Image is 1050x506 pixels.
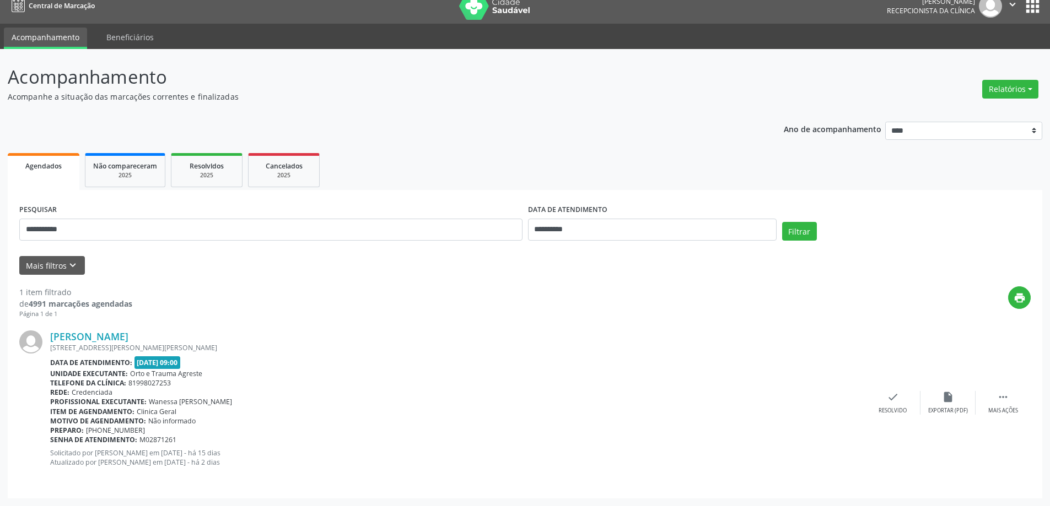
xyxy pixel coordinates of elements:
[99,28,161,47] a: Beneficiários
[19,202,57,219] label: PESQUISAR
[4,28,87,49] a: Acompanhamento
[8,91,732,102] p: Acompanhe a situação das marcações correntes e finalizadas
[528,202,607,219] label: DATA DE ATENDIMENTO
[1008,286,1031,309] button: print
[25,161,62,171] span: Agendados
[887,391,899,403] i: check
[139,435,176,444] span: M02871261
[50,369,128,378] b: Unidade executante:
[149,397,232,406] span: Wanessa [PERSON_NAME]
[887,6,975,15] span: Recepcionista da clínica
[19,330,42,353] img: img
[67,259,79,271] i: keyboard_arrow_down
[50,388,69,397] b: Rede:
[179,171,234,179] div: 2025
[19,286,132,298] div: 1 item filtrado
[50,397,147,406] b: Profissional executante:
[784,122,881,135] p: Ano de acompanhamento
[50,435,137,444] b: Senha de atendimento:
[128,378,171,388] span: 81998027253
[93,171,157,179] div: 2025
[148,416,196,426] span: Não informado
[782,222,817,241] button: Filtrar
[50,416,146,426] b: Motivo de agendamento:
[19,309,132,319] div: Página 1 de 1
[134,356,181,369] span: [DATE] 09:00
[50,358,132,367] b: Data de atendimento:
[942,391,954,403] i: insert_drive_file
[137,407,176,416] span: Clinica Geral
[29,1,95,10] span: Central de Marcação
[50,426,84,435] b: Preparo:
[982,80,1038,99] button: Relatórios
[928,407,968,415] div: Exportar (PDF)
[19,256,85,275] button: Mais filtroskeyboard_arrow_down
[72,388,112,397] span: Credenciada
[256,171,311,179] div: 2025
[93,161,157,171] span: Não compareceram
[50,448,865,467] p: Solicitado por [PERSON_NAME] em [DATE] - há 15 dias Atualizado por [PERSON_NAME] em [DATE] - há 2...
[19,298,132,309] div: de
[190,161,224,171] span: Resolvidos
[266,161,303,171] span: Cancelados
[50,378,126,388] b: Telefone da clínica:
[50,330,128,342] a: [PERSON_NAME]
[879,407,907,415] div: Resolvido
[50,407,134,416] b: Item de agendamento:
[8,63,732,91] p: Acompanhamento
[29,298,132,309] strong: 4991 marcações agendadas
[997,391,1009,403] i: 
[86,426,145,435] span: [PHONE_NUMBER]
[988,407,1018,415] div: Mais ações
[50,343,865,352] div: [STREET_ADDRESS][PERSON_NAME][PERSON_NAME]
[1014,292,1026,304] i: print
[130,369,202,378] span: Orto e Trauma Agreste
